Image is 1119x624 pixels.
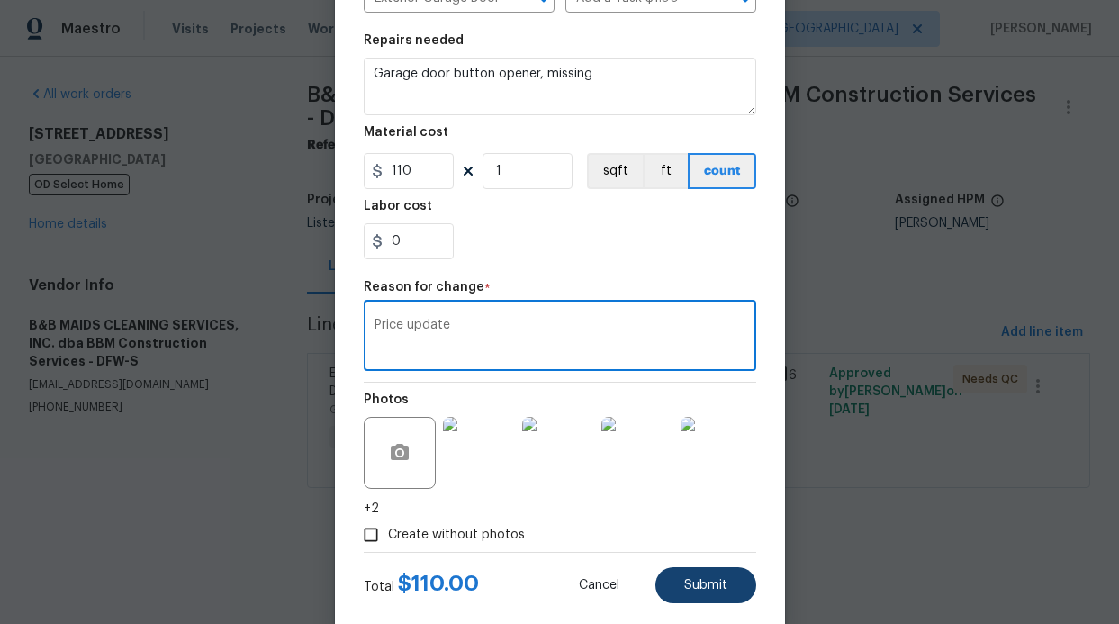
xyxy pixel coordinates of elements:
h5: Material cost [364,126,448,139]
span: Create without photos [388,526,525,545]
button: Submit [655,567,756,603]
button: ft [643,153,688,189]
span: $ 110.00 [398,573,479,594]
span: Submit [684,579,727,592]
textarea: Garage door button opener, missing [364,58,756,115]
h5: Photos [364,393,409,406]
button: Cancel [550,567,648,603]
button: count [688,153,756,189]
h5: Reason for change [364,281,484,294]
span: +2 [364,500,379,518]
h5: Labor cost [364,200,432,213]
button: sqft [587,153,643,189]
h5: Repairs needed [364,34,464,47]
textarea: Price update [375,319,745,357]
span: Cancel [579,579,619,592]
div: Total [364,574,479,596]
